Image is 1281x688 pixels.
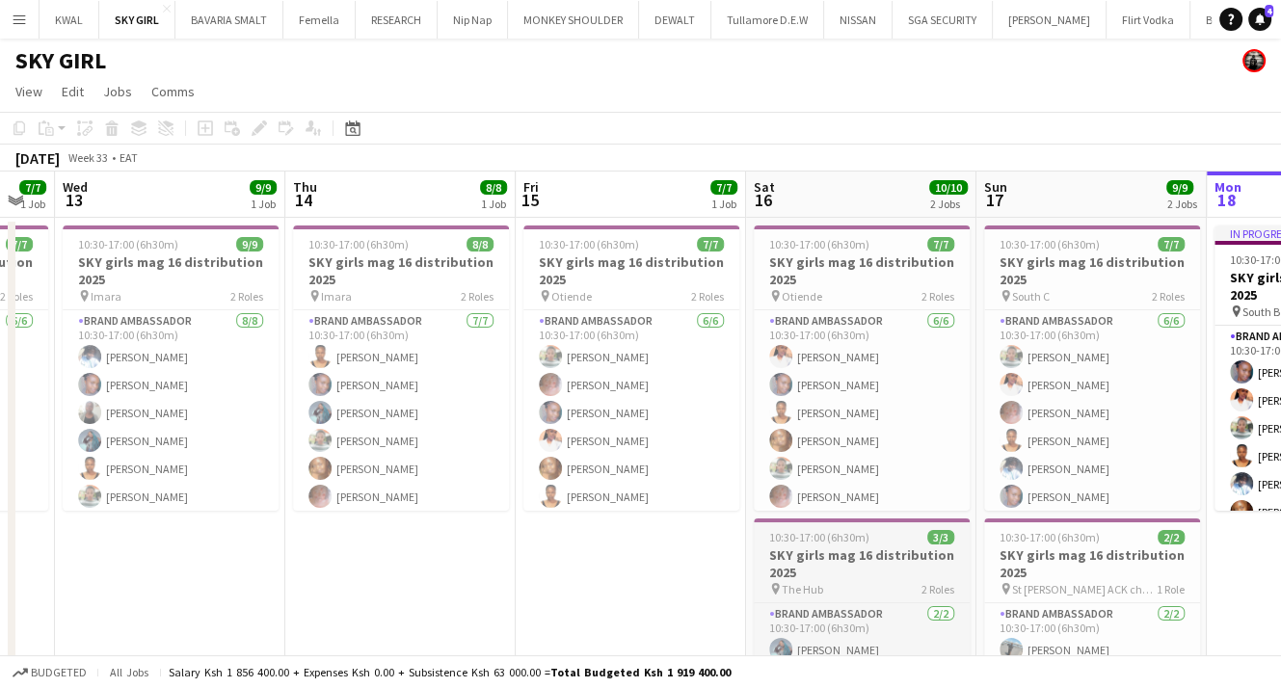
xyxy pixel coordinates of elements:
span: Thu [293,178,317,196]
button: Femella [283,1,356,39]
button: NISSAN [824,1,893,39]
span: 4 [1265,5,1273,17]
span: Imara [91,289,121,304]
span: 9/9 [1166,180,1193,195]
button: Nip Nap [438,1,508,39]
span: South C [1012,289,1050,304]
app-card-role: Brand Ambassador7/710:30-17:00 (6h30m)[PERSON_NAME][PERSON_NAME][PERSON_NAME][PERSON_NAME][PERSON... [293,310,509,543]
app-job-card: 10:30-17:00 (6h30m)7/7SKY girls mag 16 distribution 2025 Otiende2 RolesBrand Ambassador6/610:30-1... [754,225,970,511]
span: Comms [151,83,195,100]
div: 2 Jobs [930,197,967,211]
span: 14 [290,189,317,211]
span: All jobs [106,665,152,679]
span: Total Budgeted Ksh 1 919 400.00 [550,665,731,679]
span: Week 33 [64,150,112,165]
span: 15 [520,189,539,211]
span: 2 Roles [1152,289,1185,304]
span: 18 [1212,189,1241,211]
span: Jobs [103,83,132,100]
div: 2 Jobs [1167,197,1197,211]
div: EAT [120,150,138,165]
span: 7/7 [1158,237,1185,251]
span: 1 Role [1157,582,1185,596]
h3: SKY girls mag 16 distribution 2025 [984,253,1200,288]
app-card-role: Brand Ambassador6/610:30-17:00 (6h30m)[PERSON_NAME][PERSON_NAME][PERSON_NAME][PERSON_NAME][PERSON... [523,310,739,516]
span: View [15,83,42,100]
span: 10/10 [929,180,968,195]
a: View [8,79,50,104]
span: 10:30-17:00 (6h30m) [1000,530,1100,544]
app-job-card: 10:30-17:00 (6h30m)7/7SKY girls mag 16 distribution 2025 South C2 RolesBrand Ambassador6/610:30-1... [984,225,1200,511]
app-card-role: Brand Ambassador6/610:30-17:00 (6h30m)[PERSON_NAME][PERSON_NAME][PERSON_NAME][PERSON_NAME][PERSON... [984,310,1200,516]
span: 10:30-17:00 (6h30m) [308,237,409,251]
button: KWAL [40,1,99,39]
span: The Hub [782,582,823,596]
span: 10:30-17:00 (6h30m) [769,530,869,544]
h3: SKY girls mag 16 distribution 2025 [523,253,739,288]
button: RESEARCH [356,1,438,39]
span: 7/7 [697,237,724,251]
span: 2 Roles [921,289,954,304]
h3: SKY girls mag 16 distribution 2025 [63,253,279,288]
h3: SKY girls mag 16 distribution 2025 [754,546,970,581]
span: 8/8 [467,237,494,251]
app-card-role: Brand Ambassador6/610:30-17:00 (6h30m)[PERSON_NAME][PERSON_NAME][PERSON_NAME][PERSON_NAME][PERSON... [754,310,970,516]
span: 7/7 [6,237,33,251]
span: South B [1242,304,1280,319]
button: [PERSON_NAME] [993,1,1107,39]
app-card-role: Brand Ambassador8/810:30-17:00 (6h30m)[PERSON_NAME][PERSON_NAME][PERSON_NAME][PERSON_NAME][PERSON... [63,310,279,571]
div: Salary Ksh 1 856 400.00 + Expenses Ksh 0.00 + Subsistence Ksh 63 000.00 = [169,665,731,679]
span: St [PERSON_NAME] ACK church [1012,582,1157,596]
button: MONKEY SHOULDER [508,1,639,39]
span: 2/2 [1158,530,1185,544]
span: Mon [1214,178,1241,196]
app-job-card: 10:30-17:00 (6h30m)7/7SKY girls mag 16 distribution 2025 Otiende2 RolesBrand Ambassador6/610:30-1... [523,225,739,511]
div: 1 Job [711,197,736,211]
span: 7/7 [710,180,737,195]
span: 7/7 [927,237,954,251]
span: 13 [60,189,88,211]
button: DEWALT [639,1,711,39]
a: Jobs [95,79,140,104]
button: SKY GIRL [99,1,175,39]
span: 10:30-17:00 (6h30m) [1000,237,1100,251]
div: 1 Job [251,197,276,211]
span: 10:30-17:00 (6h30m) [539,237,639,251]
span: 3/3 [927,530,954,544]
span: Otiende [782,289,822,304]
span: 10:30-17:00 (6h30m) [769,237,869,251]
span: 9/9 [250,180,277,195]
span: 9/9 [236,237,263,251]
span: 16 [751,189,775,211]
app-job-card: 10:30-17:00 (6h30m)9/9SKY girls mag 16 distribution 2025 Imara2 RolesBrand Ambassador8/810:30-17:... [63,225,279,511]
span: 2 Roles [921,582,954,596]
span: 10:30-17:00 (6h30m) [78,237,178,251]
div: 1 Job [481,197,506,211]
div: [DATE] [15,148,60,168]
h3: SKY girls mag 16 distribution 2025 [984,546,1200,581]
span: Wed [63,178,88,196]
a: 4 [1248,8,1271,31]
h3: SKY girls mag 16 distribution 2025 [293,253,509,288]
span: Fri [523,178,539,196]
span: Otiende [551,289,592,304]
button: Budgeted [10,662,90,683]
button: Tullamore D.E.W [711,1,824,39]
span: Imara [321,289,352,304]
a: Edit [54,79,92,104]
h3: SKY girls mag 16 distribution 2025 [754,253,970,288]
app-user-avatar: simon yonni [1242,49,1266,72]
span: Sat [754,178,775,196]
span: Budgeted [31,666,87,679]
button: Flirt Vodka [1107,1,1190,39]
span: 2 Roles [691,289,724,304]
app-job-card: 10:30-17:00 (6h30m)8/8SKY girls mag 16 distribution 2025 Imara2 RolesBrand Ambassador7/710:30-17:... [293,225,509,511]
span: Sun [984,178,1007,196]
button: BACARDI [1190,1,1266,39]
span: 2 Roles [461,289,494,304]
